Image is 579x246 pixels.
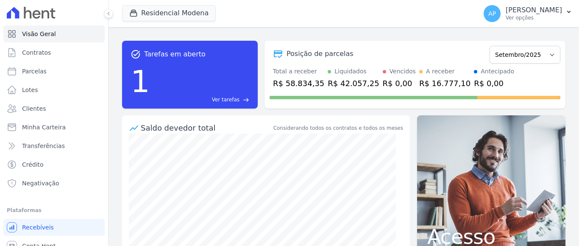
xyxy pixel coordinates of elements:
[334,67,367,76] div: Liquidados
[3,63,105,80] a: Parcelas
[3,119,105,136] a: Minha Carteira
[22,223,54,232] span: Recebíveis
[3,137,105,154] a: Transferências
[287,49,354,59] div: Posição de parcelas
[243,97,249,103] span: east
[3,25,105,42] a: Visão Geral
[419,78,470,89] div: R$ 16.777,10
[383,78,416,89] div: R$ 0,00
[22,30,56,38] span: Visão Geral
[22,160,44,169] span: Crédito
[3,175,105,192] a: Negativação
[328,78,379,89] div: R$ 42.057,25
[488,11,496,17] span: AP
[22,48,51,57] span: Contratos
[22,86,38,94] span: Lotes
[506,6,562,14] p: [PERSON_NAME]
[22,67,47,75] span: Parcelas
[3,219,105,236] a: Recebíveis
[22,123,66,131] span: Minha Carteira
[22,142,65,150] span: Transferências
[22,179,59,187] span: Negativação
[474,78,514,89] div: R$ 0,00
[426,67,455,76] div: A receber
[3,100,105,117] a: Clientes
[273,67,324,76] div: Total a receber
[212,96,239,103] span: Ver tarefas
[477,2,579,25] button: AP [PERSON_NAME] Ver opções
[390,67,416,76] div: Vencidos
[131,59,150,103] div: 1
[131,49,141,59] span: task_alt
[7,205,101,215] div: Plataformas
[481,67,514,76] div: Antecipado
[273,78,324,89] div: R$ 58.834,35
[273,124,403,132] div: Considerando todos os contratos e todos os meses
[144,49,206,59] span: Tarefas em aberto
[3,156,105,173] a: Crédito
[122,5,216,21] button: Residencial Modena
[141,122,272,134] div: Saldo devedor total
[506,14,562,21] p: Ver opções
[3,44,105,61] a: Contratos
[153,96,249,103] a: Ver tarefas east
[22,104,46,113] span: Clientes
[3,81,105,98] a: Lotes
